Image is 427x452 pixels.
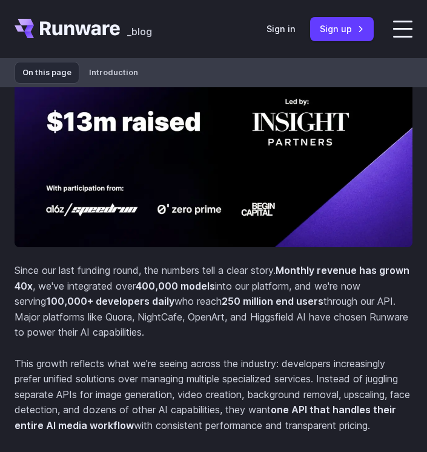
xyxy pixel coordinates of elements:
[310,17,374,41] a: Sign up
[15,62,79,83] span: On this page
[222,295,323,307] strong: 250 million end users
[127,19,152,38] a: _blog
[127,27,152,36] span: _blog
[15,404,396,431] strong: one API that handles their entire AI media workflow
[15,19,120,38] a: Go to /
[136,280,215,292] strong: 400,000 models
[15,264,409,292] strong: Monthly revenue has grown 40x
[266,22,296,36] a: Sign in
[15,263,412,341] p: Since our last funding round, the numbers tell a clear story. , we've integrated over into our pl...
[15,20,412,247] img: Runware announces $13m raised, led by Insight Partners with participation from ALOZ, Speedrun, Ze...
[46,295,174,307] strong: 100,000+ developers daily
[89,67,153,79] span: Introduction
[15,356,412,434] p: This growth reflects what we're seeing across the industry: developers increasingly prefer unifie...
